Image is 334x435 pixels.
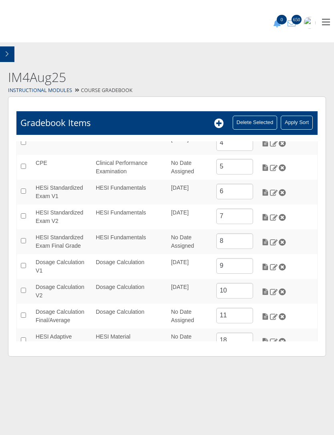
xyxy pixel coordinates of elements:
[167,180,212,204] td: [DATE]
[278,140,286,147] img: Delete
[92,329,167,353] td: HESI Material
[32,131,92,155] td: Unit Exam 4
[32,155,92,180] td: CPE
[92,180,167,204] td: HESI Fundamentals
[278,338,286,345] img: Delete
[261,263,270,271] img: Grade
[92,131,167,155] td: Unit Exams
[278,263,286,271] img: Delete
[92,155,167,180] td: Clinical Performance Examination
[32,304,92,329] td: Dosage Calculation Final/Average
[167,304,212,329] td: No Date Assigned
[270,313,278,320] img: Edit
[261,189,270,196] img: Grade
[8,68,253,86] h2: IM4Aug25
[233,116,278,130] input: Delete Selected
[270,164,278,171] img: Edit
[278,239,286,246] img: Delete
[32,229,92,254] td: HESI Standardized Exam Final Grade
[92,229,167,254] td: HESI Fundamentals
[292,15,302,24] span: 650
[32,254,92,279] td: Dosage Calculation V1
[261,140,270,147] img: Grade
[261,313,270,320] img: Grade
[270,140,278,147] img: Edit
[32,279,92,304] td: Dosage Calculation V2
[277,15,287,24] span: 0
[8,87,72,94] a: Instructional Modules
[32,329,92,353] td: HESI Adaptive Quizzing
[270,338,278,345] img: Edit
[167,329,212,353] td: No Date Assigned
[92,254,167,279] td: Dosage Calculation
[270,288,278,295] img: Edit
[92,279,167,304] td: Dosage Calculation
[304,17,316,29] img: 1943_125_125.jpg
[261,288,270,295] img: Grade
[270,20,284,28] button: 0
[261,214,270,221] img: Grade
[261,239,270,246] img: Grade
[20,116,91,129] h1: Gradebook Items
[270,263,278,271] img: Edit
[278,288,286,295] img: Delete
[278,313,286,320] img: Delete
[32,180,92,204] td: HESi Standardized Exam V1
[284,14,299,26] a: 650
[214,118,224,128] i: Add New
[281,116,313,130] input: Apply Sort
[270,214,278,221] img: Edit
[167,131,212,155] td: [DATE]
[278,164,286,171] img: Delete
[278,189,286,196] img: Delete
[92,204,167,229] td: HESI Fundamentals
[32,204,92,229] td: HESI Standardized Exam V2
[167,254,212,279] td: [DATE]
[167,155,212,180] td: No Date Assigned
[270,239,278,246] img: Edit
[167,229,212,254] td: No Date Assigned
[261,164,270,171] img: Grade
[167,279,212,304] td: [DATE]
[278,214,286,221] img: Delete
[92,304,167,329] td: Dosage Calculation
[284,20,299,28] button: 650
[167,204,212,229] td: [DATE]
[270,189,278,196] img: Edit
[261,338,270,345] img: Grade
